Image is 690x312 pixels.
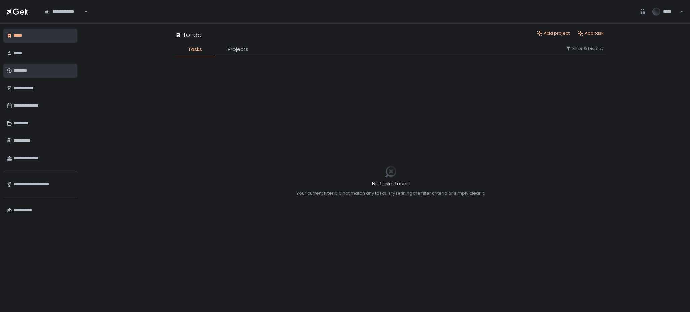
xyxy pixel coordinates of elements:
div: Search for option [40,4,88,19]
button: Add task [578,30,604,36]
span: Projects [228,45,248,53]
span: Tasks [188,45,202,53]
div: Your current filter did not match any tasks. Try refining the filter criteria or simply clear it. [296,190,485,196]
button: Filter & Display [566,45,604,52]
div: To-do [175,30,202,39]
h2: No tasks found [296,180,485,188]
input: Search for option [83,8,84,15]
button: Add project [537,30,570,36]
